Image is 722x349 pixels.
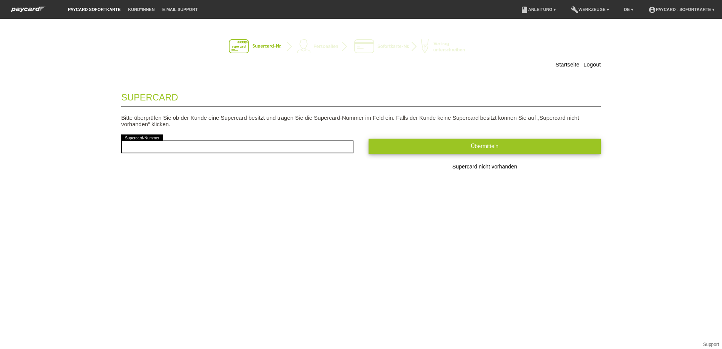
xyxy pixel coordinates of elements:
[121,114,601,127] p: Bitte überprüfen Sie ob der Kunde eine Supercard besitzt und tragen Sie die Supercard-Nummer im F...
[452,164,517,170] span: Supercard nicht vorhanden
[567,7,613,12] a: buildWerkzeuge ▾
[229,39,493,54] img: instantcard-v2-de-1.png
[571,6,579,14] i: build
[369,159,601,174] button: Supercard nicht vorhanden
[517,7,560,12] a: bookAnleitung ▾
[159,7,202,12] a: E-Mail Support
[64,7,124,12] a: paycard Sofortkarte
[121,85,601,107] legend: Supercard
[124,7,158,12] a: Kund*innen
[555,61,579,68] a: Startseite
[369,139,601,153] button: Übermitteln
[583,61,601,68] a: Logout
[645,7,718,12] a: account_circlepaycard - Sofortkarte ▾
[703,342,719,347] a: Support
[521,6,528,14] i: book
[8,9,49,14] a: paycard Sofortkarte
[8,5,49,13] img: paycard Sofortkarte
[648,6,656,14] i: account_circle
[620,7,637,12] a: DE ▾
[471,143,498,149] span: Übermitteln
